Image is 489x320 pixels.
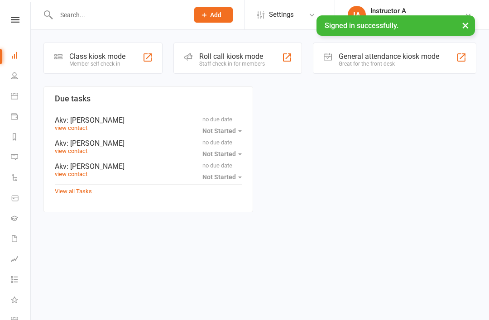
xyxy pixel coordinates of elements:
[67,162,125,171] span: : [PERSON_NAME]
[11,67,31,87] a: People
[269,5,294,25] span: Settings
[67,139,125,148] span: : [PERSON_NAME]
[210,11,221,19] span: Add
[11,128,31,148] a: Reports
[55,171,87,177] a: view contact
[55,94,242,103] h3: Due tasks
[55,162,242,171] div: Akv
[11,250,31,270] a: Assessments
[67,116,125,124] span: : [PERSON_NAME]
[11,107,31,128] a: Payments
[55,188,92,195] a: View all Tasks
[339,52,439,61] div: General attendance kiosk mode
[55,148,87,154] a: view contact
[199,52,265,61] div: Roll call kiosk mode
[370,15,465,23] div: Head Academy Kung Fu Padstow
[53,9,182,21] input: Search...
[325,21,398,30] span: Signed in successfully.
[69,61,125,67] div: Member self check-in
[370,7,465,15] div: Instructor A
[55,116,242,124] div: Akv
[11,291,31,311] a: What's New
[199,61,265,67] div: Staff check-in for members
[194,7,233,23] button: Add
[11,46,31,67] a: Dashboard
[11,87,31,107] a: Calendar
[69,52,125,61] div: Class kiosk mode
[457,15,474,35] button: ×
[11,189,31,209] a: Product Sales
[55,124,87,131] a: view contact
[348,6,366,24] div: IA
[55,139,242,148] div: Akv
[339,61,439,67] div: Great for the front desk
